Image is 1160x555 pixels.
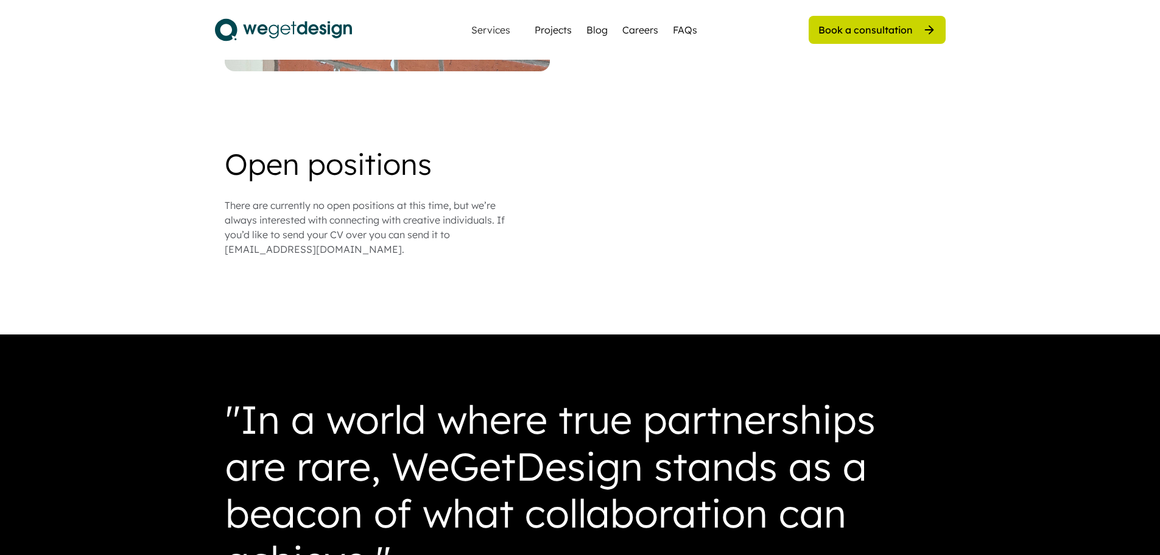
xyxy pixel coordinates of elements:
a: Projects [535,23,572,37]
a: Blog [586,23,608,37]
img: logo.svg [215,15,352,45]
div: Open positions [225,149,936,179]
a: Careers [622,23,658,37]
div: There are currently no open positions at this time, but we’re always interested with connecting w... [225,198,529,256]
div: Book a consultation [818,23,913,37]
div: Services [466,25,515,35]
a: FAQs [673,23,697,37]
